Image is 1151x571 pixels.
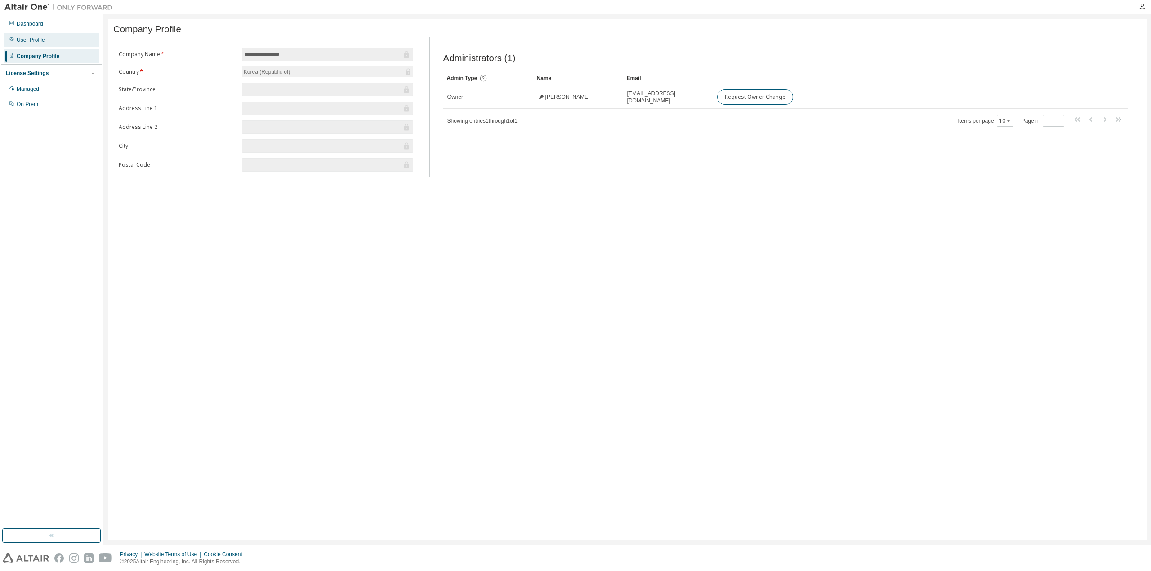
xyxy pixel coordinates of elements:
div: Company Profile [17,53,59,60]
label: Address Line 1 [119,105,236,112]
span: Admin Type [447,75,477,81]
div: On Prem [17,101,38,108]
div: Korea (Republic of) [242,66,413,77]
img: altair_logo.svg [3,553,49,563]
label: Address Line 2 [119,124,236,131]
span: Owner [447,93,463,101]
img: facebook.svg [54,553,64,563]
p: © 2025 Altair Engineering, Inc. All Rights Reserved. [120,558,248,566]
div: Dashboard [17,20,43,27]
span: Showing entries 1 through 1 of 1 [447,118,518,124]
div: Privacy [120,551,144,558]
button: 10 [999,117,1011,124]
img: linkedin.svg [84,553,94,563]
label: State/Province [119,86,236,93]
div: License Settings [6,70,49,77]
div: Email [627,71,709,85]
label: City [119,142,236,150]
img: youtube.svg [99,553,112,563]
span: Administrators (1) [443,53,516,63]
label: Postal Code [119,161,236,168]
span: Company Profile [113,24,181,35]
div: Website Terms of Use [144,551,204,558]
img: instagram.svg [69,553,79,563]
span: [EMAIL_ADDRESS][DOMAIN_NAME] [627,90,709,104]
span: [PERSON_NAME] [545,93,590,101]
button: Request Owner Change [717,89,793,105]
div: User Profile [17,36,45,44]
label: Country [119,68,236,75]
div: Name [537,71,620,85]
span: Page n. [1022,115,1064,127]
div: Managed [17,85,39,93]
label: Company Name [119,51,236,58]
div: Korea (Republic of) [242,67,291,77]
div: Cookie Consent [204,551,247,558]
span: Items per page [958,115,1013,127]
img: Altair One [4,3,117,12]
